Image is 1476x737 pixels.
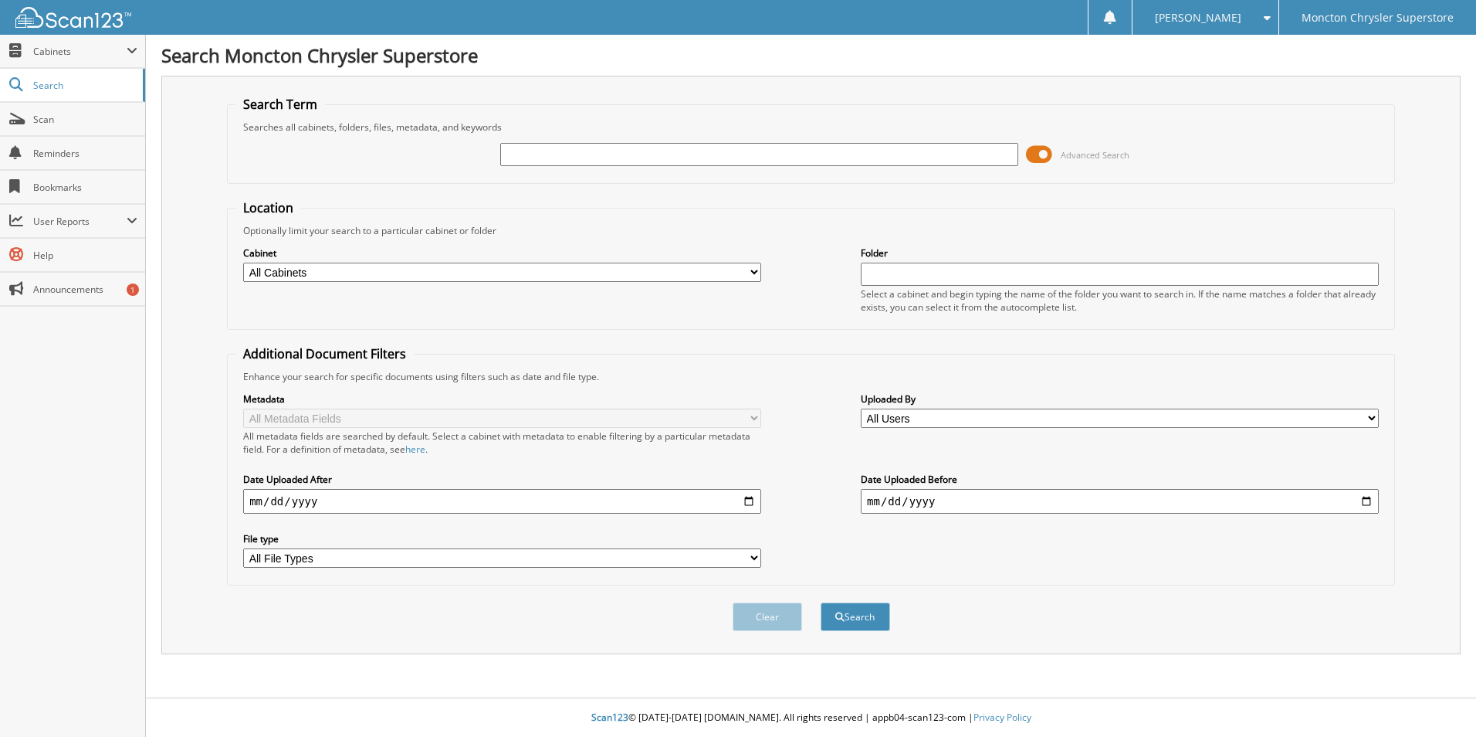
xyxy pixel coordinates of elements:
[405,443,425,456] a: here
[821,603,890,631] button: Search
[33,283,137,296] span: Announcements
[973,711,1031,724] a: Privacy Policy
[861,489,1379,514] input: end
[127,284,139,296] div: 1
[733,603,802,631] button: Clear
[235,370,1386,383] div: Enhance your search for specific documents using filters such as date and file type.
[861,246,1379,260] label: Folder
[235,121,1386,134] div: Searches all cabinets, folders, files, metadata, and keywords
[235,96,325,113] legend: Search Term
[1155,13,1241,22] span: [PERSON_NAME]
[1061,149,1129,161] span: Advanced Search
[161,42,1461,68] h1: Search Moncton Chrysler Superstore
[1302,13,1454,22] span: Moncton Chrysler Superstore
[243,532,761,545] label: File type
[861,473,1379,486] label: Date Uploaded Before
[33,79,135,92] span: Search
[33,249,137,262] span: Help
[243,473,761,486] label: Date Uploaded After
[861,287,1379,314] div: Select a cabinet and begin typing the name of the folder you want to search in. If the name match...
[243,489,761,514] input: start
[243,430,761,456] div: All metadata fields are searched by default. Select a cabinet with metadata to enable filtering b...
[235,224,1386,237] div: Optionally limit your search to a particular cabinet or folder
[146,699,1476,737] div: © [DATE]-[DATE] [DOMAIN_NAME]. All rights reserved | appb04-scan123-com |
[235,345,414,362] legend: Additional Document Filters
[861,392,1379,406] label: Uploaded By
[33,147,137,160] span: Reminders
[33,215,127,228] span: User Reports
[243,246,761,260] label: Cabinet
[15,7,131,28] img: scan123-logo-white.svg
[591,711,628,724] span: Scan123
[243,392,761,406] label: Metadata
[235,199,301,216] legend: Location
[33,181,137,194] span: Bookmarks
[33,113,137,126] span: Scan
[33,45,127,58] span: Cabinets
